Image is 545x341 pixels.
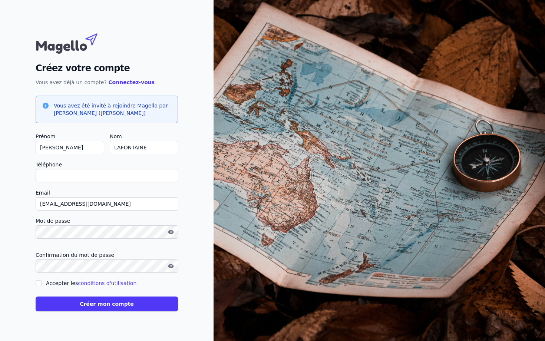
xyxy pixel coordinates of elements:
[54,102,172,117] h3: Vous avez été invité à rejoindre Magello par [PERSON_NAME] ([PERSON_NAME])
[36,62,178,75] h2: Créez votre compte
[36,132,104,141] label: Prénom
[108,79,155,85] a: Connectez-vous
[36,188,178,197] label: Email
[78,280,136,286] a: conditions d'utilisation
[36,30,113,56] img: Magello
[36,78,178,87] p: Vous avez déjà un compte?
[36,251,178,259] label: Confirmation du mot de passe
[46,280,136,286] label: Accepter les
[36,297,178,311] button: Créer mon compte
[110,132,178,141] label: Nom
[36,216,178,225] label: Mot de passe
[36,160,178,169] label: Téléphone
